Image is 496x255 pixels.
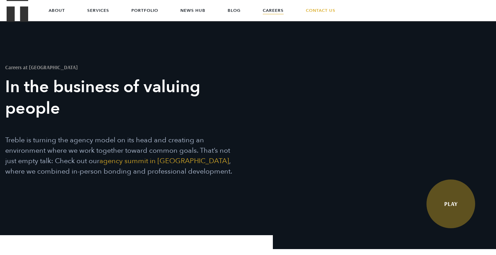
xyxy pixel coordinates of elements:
[5,65,236,70] h1: Careers at [GEOGRAPHIC_DATA]
[5,135,236,177] p: Treble is turning the agency model on its head and creating an environment where we work together...
[5,76,236,119] h3: In the business of valuing people
[426,180,475,228] a: Watch Video
[99,156,229,166] a: agency summit in [GEOGRAPHIC_DATA]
